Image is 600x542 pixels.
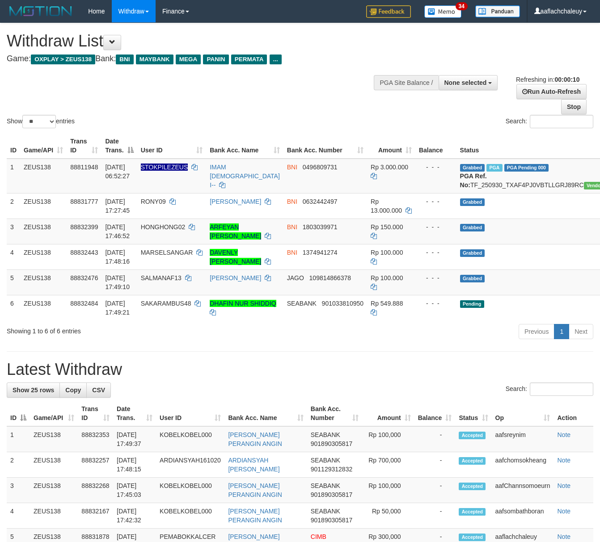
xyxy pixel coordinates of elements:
[414,478,456,503] td: -
[59,382,87,398] a: Copy
[374,75,438,90] div: PGA Site Balance /
[141,249,193,256] span: MARSELSANGAR
[78,503,113,529] td: 88832167
[414,401,456,426] th: Balance: activate to sort column ascending
[231,55,267,64] span: PERMATA
[419,273,453,282] div: - - -
[311,482,340,489] span: SEABANK
[105,249,130,265] span: [DATE] 17:48:16
[414,503,456,529] td: -
[156,452,224,478] td: ARDIANSYAH161020
[7,4,75,18] img: MOTION_logo.png
[20,159,67,193] td: ZEUS138
[504,164,549,172] span: PGA Pending
[78,401,113,426] th: Trans ID: activate to sort column ascending
[554,401,593,426] th: Action
[516,84,587,99] a: Run Auto-Refresh
[113,503,156,529] td: [DATE] 17:42:32
[419,197,453,206] div: - - -
[311,431,340,438] span: SEABANK
[141,164,188,171] span: Nama rekening ada tanda titik/strip, harap diedit
[530,382,593,396] input: Search:
[307,401,363,426] th: Bank Acc. Number: activate to sort column ascending
[309,274,351,282] span: Copy 109814866378 to clipboard
[557,508,570,515] a: Note
[7,503,30,529] td: 4
[322,300,363,307] span: Copy 901033810950 to clipboard
[113,478,156,503] td: [DATE] 17:45:03
[424,5,462,18] img: Button%20Memo.svg
[7,382,60,398] a: Show 25 rows
[371,198,402,214] span: Rp 13.000.000
[460,172,487,189] b: PGA Ref. No:
[7,244,20,269] td: 4
[30,401,78,426] th: Game/API: activate to sort column ascending
[141,223,186,231] span: HONGHONG02
[311,517,352,524] span: Copy 901890305817 to clipboard
[67,133,101,159] th: Trans ID: activate to sort column ascending
[287,198,297,205] span: BNI
[20,193,67,218] td: ZEUS138
[557,533,570,540] a: Note
[210,249,261,265] a: DAVENLY [PERSON_NAME]
[7,401,30,426] th: ID: activate to sort column descending
[516,76,579,83] span: Refreshing in:
[20,244,67,269] td: ZEUS138
[460,198,485,206] span: Grabbed
[287,274,304,282] span: JAGO
[311,508,340,515] span: SEABANK
[303,223,338,231] span: Copy 1803039971 to clipboard
[78,478,113,503] td: 88832268
[7,115,75,128] label: Show entries
[210,300,276,307] a: DHAFIN NUR SHIDDIQ
[20,295,67,320] td: ZEUS138
[459,508,486,516] span: Accepted
[506,382,593,396] label: Search:
[22,115,56,128] select: Showentries
[7,452,30,478] td: 2
[414,426,456,452] td: -
[156,426,224,452] td: KOBELKOBEL000
[7,55,391,63] h4: Game: Bank:
[456,2,468,10] span: 34
[455,401,491,426] th: Status: activate to sort column ascending
[228,431,282,447] a: [PERSON_NAME] PERANGIN ANGIN
[419,248,453,257] div: - - -
[287,223,297,231] span: BNI
[492,401,554,426] th: Op: activate to sort column ascending
[415,133,456,159] th: Balance
[460,164,485,172] span: Grabbed
[492,452,554,478] td: aafchomsokheang
[105,164,130,180] span: [DATE] 06:52:27
[20,218,67,244] td: ZEUS138
[362,503,414,529] td: Rp 50,000
[7,218,20,244] td: 3
[459,432,486,439] span: Accepted
[224,401,307,426] th: Bank Acc. Name: activate to sort column ascending
[7,295,20,320] td: 6
[460,275,485,282] span: Grabbed
[92,387,105,394] span: CSV
[7,133,20,159] th: ID
[30,452,78,478] td: ZEUS138
[210,164,280,189] a: IMAM [DEMOGRAPHIC_DATA] I--
[136,55,173,64] span: MAYBANK
[554,76,579,83] strong: 00:00:10
[105,300,130,316] span: [DATE] 17:49:21
[444,79,487,86] span: None selected
[519,324,554,339] a: Previous
[303,249,338,256] span: Copy 1374941274 to clipboard
[371,223,403,231] span: Rp 150.000
[460,300,484,308] span: Pending
[492,503,554,529] td: aafsombathboran
[7,269,20,295] td: 5
[141,300,191,307] span: SAKARAMBUS48
[30,478,78,503] td: ZEUS138
[530,115,593,128] input: Search:
[366,5,411,18] img: Feedback.jpg
[7,32,391,50] h1: Withdraw List
[459,534,486,541] span: Accepted
[492,478,554,503] td: aafChannsomoeurn
[176,55,201,64] span: MEGA
[156,503,224,529] td: KOBELKOBEL000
